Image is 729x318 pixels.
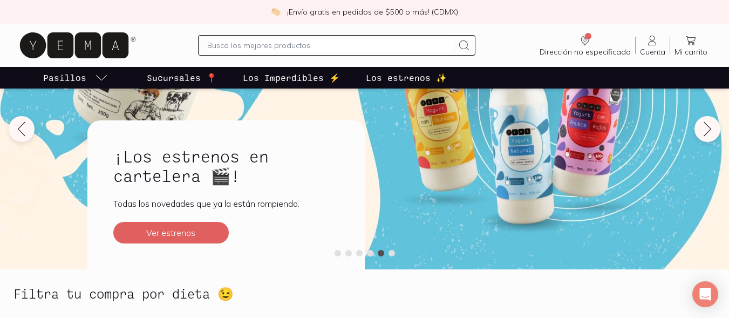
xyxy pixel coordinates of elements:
[145,67,219,89] a: Sucursales 📍
[147,71,217,84] p: Sucursales 📍
[87,120,365,269] a: ¡Los estrenos en cartelera 🎬!Todas los novedades que ya la están rompiendo.Ver estrenos
[540,47,631,57] span: Dirección no especificada
[692,281,718,307] div: Open Intercom Messenger
[364,67,449,89] a: Los estrenos ✨
[287,6,458,17] p: ¡Envío gratis en pedidos de $500 o más! (CDMX)
[271,7,281,17] img: check
[535,34,635,57] a: Dirección no especificada
[113,222,229,243] button: Ver estrenos
[675,47,707,57] span: Mi carrito
[207,39,454,52] input: Busca los mejores productos
[241,67,342,89] a: Los Imperdibles ⚡️
[113,146,339,185] h2: ¡Los estrenos en cartelera 🎬!
[41,67,110,89] a: pasillo-todos-link
[640,47,665,57] span: Cuenta
[243,71,340,84] p: Los Imperdibles ⚡️
[670,34,712,57] a: Mi carrito
[43,71,86,84] p: Pasillos
[113,198,339,209] p: Todas los novedades que ya la están rompiendo.
[13,287,234,301] h2: Filtra tu compra por dieta 😉
[636,34,670,57] a: Cuenta
[366,71,447,84] p: Los estrenos ✨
